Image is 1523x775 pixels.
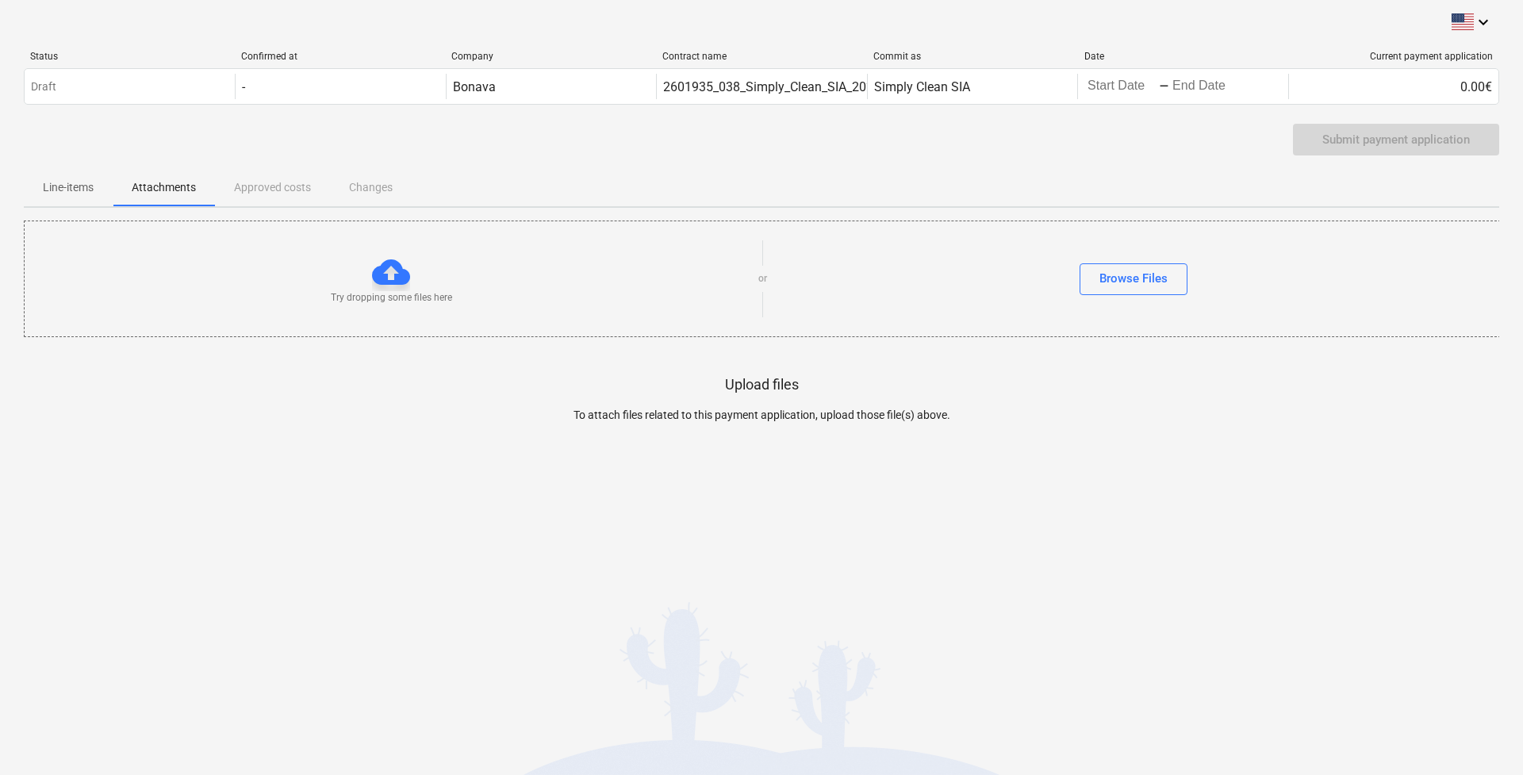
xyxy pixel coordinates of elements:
p: Try dropping some files here [331,291,452,305]
div: - [242,79,245,94]
p: Draft [31,79,56,95]
button: Browse Files [1080,263,1187,295]
div: Current payment application [1295,51,1493,62]
div: - [1159,82,1169,91]
div: Bonava [453,79,496,94]
div: Commit as [873,51,1072,62]
div: Date [1084,51,1283,62]
div: Contract name [662,51,861,62]
p: To attach files related to this payment application, upload those file(s) above. [393,407,1130,424]
div: 0.00€ [1288,74,1498,99]
div: Simply Clean SIA [874,79,970,94]
input: Start Date [1084,75,1159,98]
p: Upload files [725,375,799,394]
div: Try dropping some files hereorBrowse Files [24,221,1501,337]
p: Line-items [43,179,94,196]
p: Attachments [132,179,196,196]
div: Browse Files [1099,268,1168,289]
div: Company [451,51,650,62]
p: or [758,272,767,286]
div: Status [30,51,228,62]
div: Confirmed at [241,51,439,62]
input: End Date [1169,75,1244,98]
div: 2601935_038_Simply_Clean_SIA_20250731_Ligums_generaltirisana_2025-2_EV44_1karta.pdf [663,79,1188,94]
i: keyboard_arrow_down [1474,13,1493,32]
